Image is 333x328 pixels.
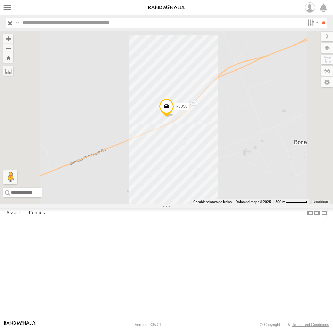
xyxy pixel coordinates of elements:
label: Map Settings [321,77,333,87]
button: Escala del mapa: 500 m por 59 píxeles [273,199,309,204]
label: Search Query [15,18,20,28]
span: RJ058 [176,104,188,109]
label: Dock Summary Table to the Right [314,208,320,218]
label: Measure [3,66,13,76]
button: Zoom in [3,34,13,43]
button: Zoom out [3,43,13,53]
label: Dock Summary Table to the Left [307,208,314,218]
div: Version: 305.01 [135,322,161,327]
label: Fences [25,208,49,218]
button: Arrastra el hombrecito naranja al mapa para abrir Street View [3,170,17,184]
div: © Copyright 2025 - [260,322,329,327]
button: Combinaciones de teclas [193,199,232,204]
label: Search Filter Options [304,18,319,28]
label: Hide Summary Table [321,208,328,218]
span: 500 m [275,200,285,204]
a: Condiciones [314,200,328,203]
a: Terms and Conditions [292,322,329,327]
img: rand-logo.svg [148,5,185,10]
a: Visit our Website [4,321,36,328]
button: Zoom Home [3,53,13,63]
span: Datos del mapa ©2025 [236,200,271,204]
label: Assets [3,208,25,218]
